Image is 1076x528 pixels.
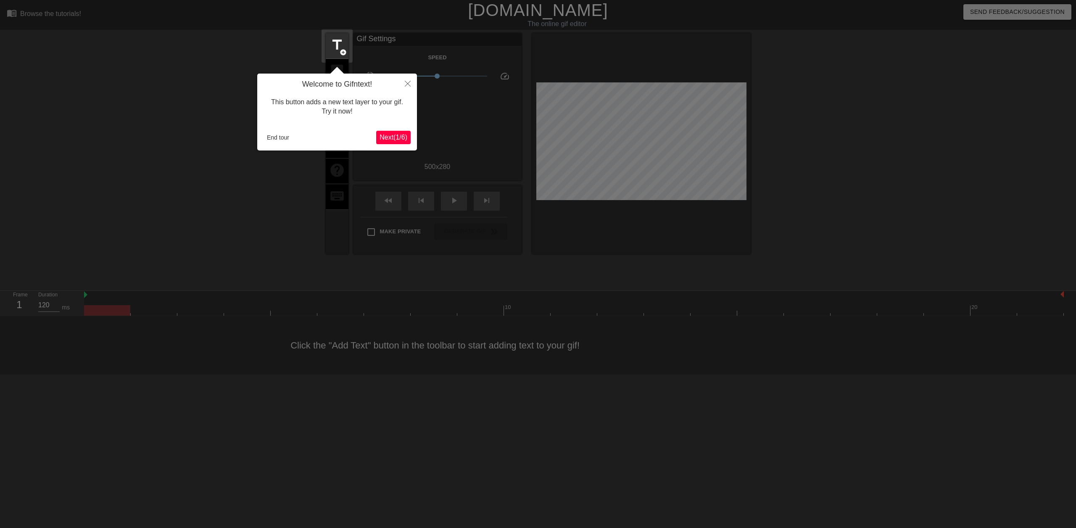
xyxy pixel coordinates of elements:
h4: Welcome to Gifntext! [264,80,411,89]
button: Close [398,74,417,93]
button: Next [376,131,411,144]
div: This button adds a new text layer to your gif. Try it now! [264,89,411,125]
button: End tour [264,131,293,144]
span: Next ( 1 / 6 ) [380,134,407,141]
